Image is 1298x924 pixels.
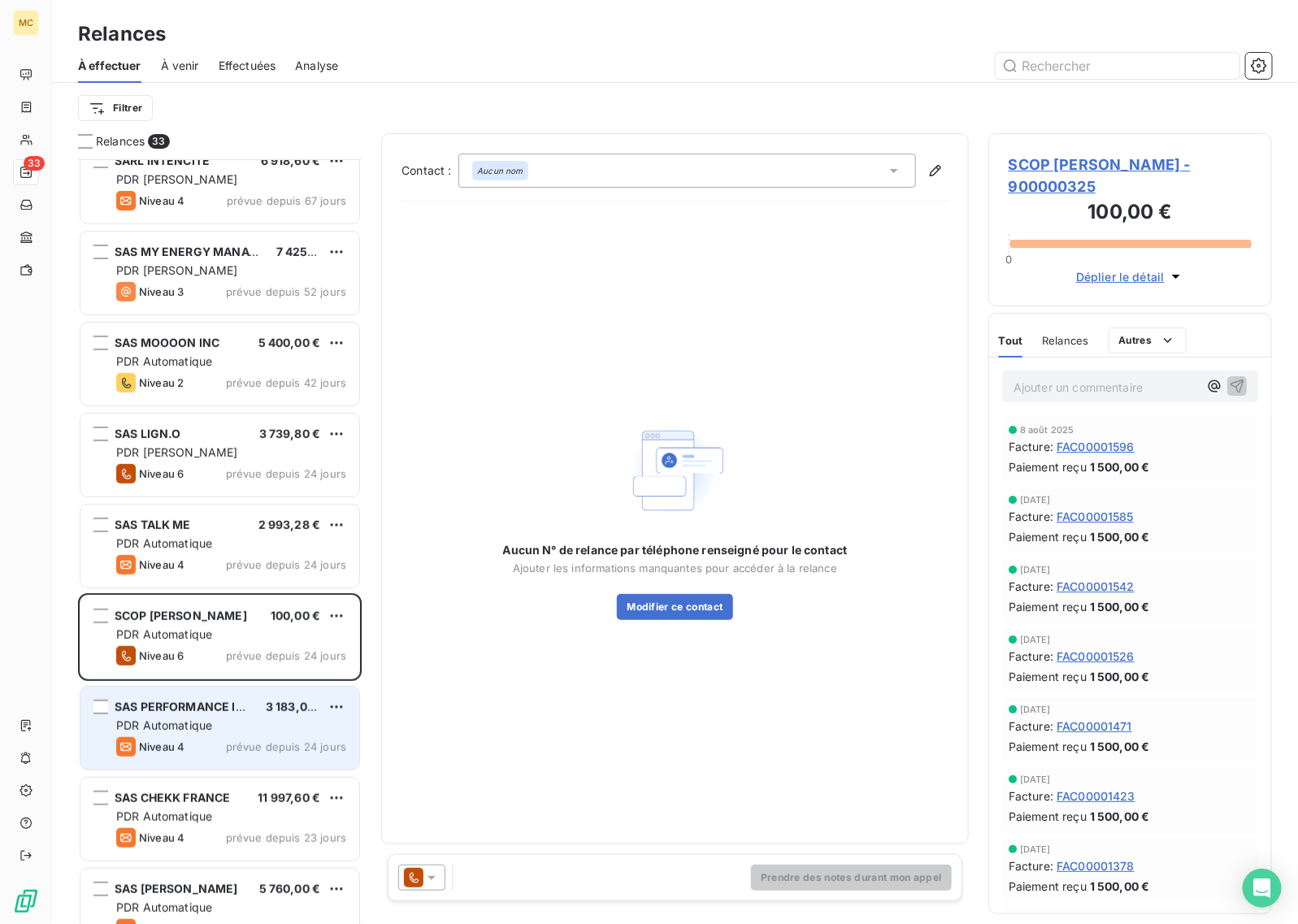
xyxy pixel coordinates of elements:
span: Analyse [295,58,338,74]
span: Relances [1042,334,1088,347]
span: 1 500,00 € [1090,738,1150,755]
span: 0 [1006,253,1013,266]
button: Autres [1109,328,1187,354]
span: Facture : [1009,508,1053,525]
span: 8 août 2025 [1020,425,1074,435]
button: Déplier le détail [1071,267,1189,286]
span: FAC00001542 [1057,578,1135,595]
span: FAC00001596 [1057,438,1135,455]
span: prévue depuis 52 jours [226,285,346,298]
span: Paiement reçu [1009,738,1087,755]
span: SAS LIGN.O [115,427,181,440]
span: 5 400,00 € [258,336,321,349]
h3: Relances [78,20,166,49]
span: Facture : [1009,857,1053,874]
span: PDR [PERSON_NAME] [116,263,238,277]
span: prévue depuis 67 jours [227,194,346,207]
span: 6 918,60 € [261,154,321,167]
span: Niveau 3 [139,285,184,298]
span: SAS TALK ME [115,518,191,531]
span: 7 425,90 € [276,245,338,258]
span: 1 500,00 € [1090,878,1150,895]
span: [DATE] [1020,635,1051,644]
span: 33 [148,134,169,149]
span: PDR Automatique [116,718,212,732]
span: 3 183,00 € [266,700,326,714]
span: FAC00001526 [1057,648,1135,665]
span: Niveau 2 [139,376,184,389]
span: Effectuées [219,58,276,74]
span: PDR [PERSON_NAME] [116,172,238,186]
span: prévue depuis 42 jours [226,376,346,389]
span: SCOP [PERSON_NAME] - 900000325 [1009,154,1252,197]
span: PDR Automatique [116,536,212,550]
span: À effectuer [78,58,141,74]
span: Facture : [1009,648,1053,665]
span: 3 739,80 € [259,427,321,440]
span: Paiement reçu [1009,668,1087,685]
span: prévue depuis 24 jours [226,558,346,571]
span: PDR Automatique [116,354,212,368]
span: 1 500,00 € [1090,668,1150,685]
span: Niveau 6 [139,649,184,662]
span: SAS MOOOON INC [115,336,219,349]
span: 100,00 € [271,609,320,623]
input: Rechercher [996,53,1239,79]
span: FAC00001585 [1057,508,1134,525]
label: Contact : [402,163,458,179]
span: PDR Automatique [116,900,212,914]
span: 1 500,00 € [1090,598,1150,615]
span: prévue depuis 24 jours [226,740,346,753]
span: 11 997,60 € [258,791,320,805]
span: 5 760,00 € [259,882,321,896]
span: Paiement reçu [1009,878,1087,895]
span: prévue depuis 24 jours [226,467,346,480]
span: Tout [999,334,1023,347]
span: [DATE] [1020,844,1051,854]
span: 2 993,28 € [258,518,321,531]
button: Filtrer [78,95,153,121]
span: SARL INTENCITE [115,154,210,167]
span: Facture : [1009,787,1053,805]
span: Niveau 4 [139,831,184,844]
span: 1 500,00 € [1090,458,1150,475]
span: Facture : [1009,718,1053,735]
em: Aucun nom [477,165,523,176]
span: Paiement reçu [1009,598,1087,615]
span: Paiement reçu [1009,458,1087,475]
span: SAS MY ENERGY MANAGER (MYEM) [115,245,320,258]
span: FAC00001471 [1057,718,1132,735]
span: Niveau 4 [139,194,184,207]
span: Aucun N° de relance par téléphone renseigné pour le contact [503,542,848,558]
span: 1 500,00 € [1090,528,1150,545]
h3: 100,00 € [1009,197,1252,230]
span: SAS PERFORMANCE IMMO [115,700,266,714]
span: 33 [24,156,45,171]
span: Ajouter les informations manquantes pour accéder à la relance [513,562,837,575]
span: Facture : [1009,438,1053,455]
span: À venir [161,58,199,74]
span: Facture : [1009,578,1053,595]
span: Niveau 4 [139,558,184,571]
span: FAC00001378 [1057,857,1135,874]
span: prévue depuis 24 jours [226,649,346,662]
span: Niveau 6 [139,467,184,480]
span: SCOP [PERSON_NAME] [115,609,247,623]
span: Relances [96,133,145,150]
span: prévue depuis 23 jours [226,831,346,844]
div: Open Intercom Messenger [1243,869,1282,908]
span: SAS [PERSON_NAME] [115,882,238,896]
span: PDR Automatique [116,809,212,823]
span: Paiement reçu [1009,808,1087,825]
span: SAS CHEKK FRANCE [115,791,230,805]
span: [DATE] [1020,774,1051,784]
span: Niveau 4 [139,740,184,753]
span: [DATE] [1020,495,1051,505]
img: Empty state [623,419,727,523]
span: FAC00001423 [1057,787,1135,805]
span: Paiement reçu [1009,528,1087,545]
span: [DATE] [1020,565,1051,575]
span: Déplier le détail [1076,268,1165,285]
span: PDR Automatique [116,627,212,641]
img: Logo LeanPay [13,888,39,914]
